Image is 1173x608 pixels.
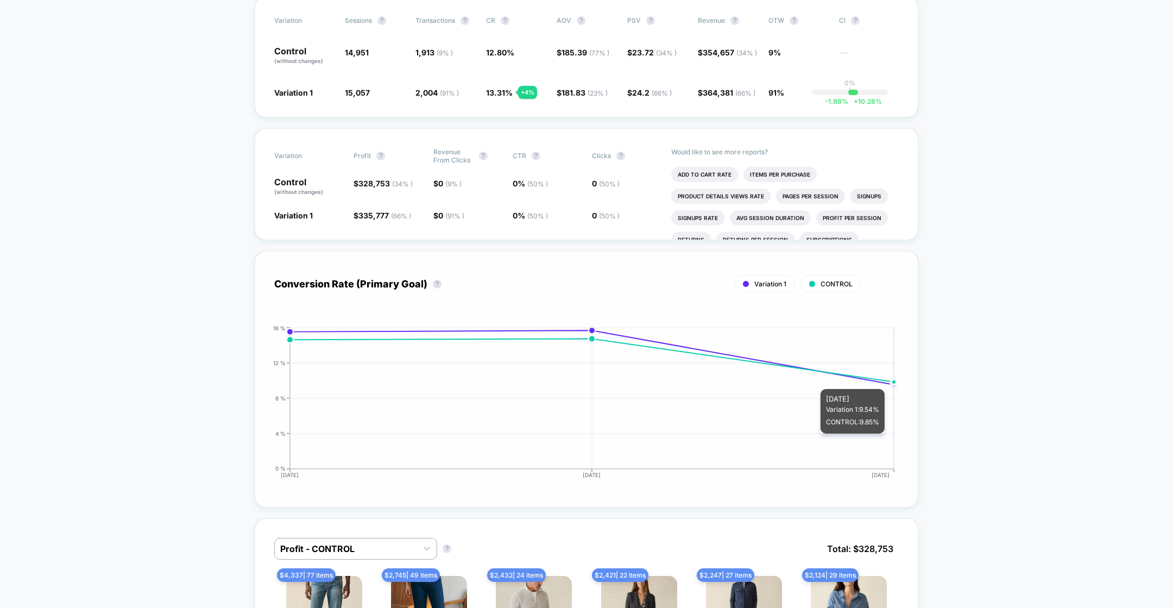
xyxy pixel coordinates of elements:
[854,97,858,105] span: +
[632,88,672,97] span: 24.2
[592,152,611,160] span: Clicks
[433,211,464,220] span: $
[599,212,620,220] span: ( 50 % )
[790,16,798,25] button: ?
[627,88,672,97] span: $
[627,48,677,57] span: $
[501,16,509,25] button: ?
[263,325,888,488] div: CONVERSION_RATE
[445,180,462,188] span: ( 9 % )
[274,88,313,97] span: Variation 1
[697,568,754,582] span: $ 2,247 | 27 items
[577,16,585,25] button: ?
[443,544,451,553] button: ?
[557,16,571,24] span: AOV
[632,48,677,57] span: 23.72
[743,167,817,182] li: Items Per Purchase
[851,16,860,25] button: ?
[354,152,371,160] span: Profit
[588,89,608,97] span: ( 23 % )
[415,88,459,97] span: 2,004
[562,48,609,57] span: 185.39
[816,210,888,225] li: Profit Per Session
[274,178,343,196] p: Control
[377,16,386,25] button: ?
[822,538,899,560] span: Total: $ 328,753
[698,88,755,97] span: $
[768,88,784,97] span: 91%
[415,48,453,57] span: 1,913
[844,79,855,87] p: 0%
[391,212,411,220] span: ( 66 % )
[273,359,286,366] tspan: 12 %
[671,167,738,182] li: Add To Cart Rate
[358,179,413,188] span: 328,753
[850,189,888,204] li: Signups
[589,49,609,57] span: ( 77 % )
[438,211,464,220] span: 0
[345,48,369,57] span: 14,951
[652,89,672,97] span: ( 66 % )
[776,189,845,204] li: Pages Per Session
[627,16,641,24] span: PSV
[274,148,334,164] span: Variation
[440,89,459,97] span: ( 91 % )
[616,152,625,160] button: ?
[274,47,334,65] p: Control
[275,465,286,472] tspan: 0 %
[698,48,757,57] span: $
[518,86,537,99] div: + 4 %
[730,210,811,225] li: Avg Session Duration
[275,430,286,436] tspan: 4 %
[438,179,462,188] span: 0
[716,232,794,247] li: Returns Per Session
[274,16,334,25] span: Variation
[437,49,453,57] span: ( 9 % )
[345,16,372,24] span: Sessions
[433,179,462,188] span: $
[433,148,474,164] span: Revenue From Clicks
[487,568,546,582] span: $ 2,432 | 24 items
[849,87,851,95] p: |
[768,16,828,25] span: OTW
[445,212,464,220] span: ( 91 % )
[415,16,455,24] span: Transactions
[486,88,513,97] span: 13.31 %
[479,152,488,160] button: ?
[562,88,608,97] span: 181.83
[486,48,514,57] span: 12.80 %
[671,189,771,204] li: Product Details Views Rate
[345,88,370,97] span: 15,057
[592,211,620,220] span: 0
[274,211,313,220] span: Variation 1
[461,16,469,25] button: ?
[354,179,413,188] span: $
[532,152,540,160] button: ?
[274,189,323,195] span: (without changes)
[583,472,601,478] tspan: [DATE]
[839,49,899,65] span: ---
[592,568,648,582] span: $ 2,421 | 22 items
[433,280,442,289] button: ?
[671,148,899,156] p: Would like to see more reports?
[382,568,440,582] span: $ 2,745 | 49 items
[825,97,848,105] span: -1.88 %
[671,210,724,225] li: Signups Rate
[376,152,385,160] button: ?
[768,48,781,57] span: 9%
[557,88,608,97] span: $
[358,211,411,220] span: 335,777
[802,568,859,582] span: $ 2,124 | 29 items
[513,152,526,160] span: CTR
[872,472,890,478] tspan: [DATE]
[646,16,655,25] button: ?
[527,180,548,188] span: ( 50 % )
[800,232,859,247] li: Subscriptions
[848,97,882,105] span: 10.28 %
[735,89,755,97] span: ( 66 % )
[392,180,413,188] span: ( 34 % )
[754,280,786,288] span: Variation 1
[698,16,725,24] span: Revenue
[730,16,739,25] button: ?
[599,180,620,188] span: ( 50 % )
